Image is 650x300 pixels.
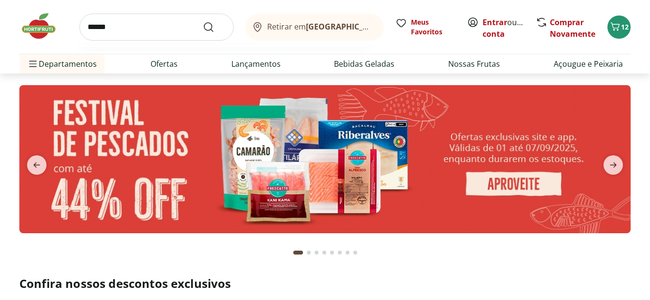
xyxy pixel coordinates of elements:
[607,15,631,39] button: Carrinho
[334,58,394,70] a: Bebidas Geladas
[27,52,39,75] button: Menu
[621,22,629,31] span: 12
[596,155,631,175] button: next
[19,12,68,41] img: Hortifruti
[483,16,526,40] span: ou
[320,241,328,264] button: Go to page 4 from fs-carousel
[203,21,226,33] button: Submit Search
[344,241,351,264] button: Go to page 7 from fs-carousel
[231,58,281,70] a: Lançamentos
[19,276,631,291] h2: Confira nossos descontos exclusivos
[483,17,507,28] a: Entrar
[291,241,305,264] button: Current page from fs-carousel
[245,14,384,41] button: Retirar em[GEOGRAPHIC_DATA]/[GEOGRAPHIC_DATA]
[483,17,536,39] a: Criar conta
[351,241,359,264] button: Go to page 8 from fs-carousel
[27,52,97,75] span: Departamentos
[79,14,234,41] input: search
[151,58,178,70] a: Ofertas
[554,58,623,70] a: Açougue e Peixaria
[305,241,313,264] button: Go to page 2 from fs-carousel
[336,241,344,264] button: Go to page 6 from fs-carousel
[267,22,374,31] span: Retirar em
[313,241,320,264] button: Go to page 3 from fs-carousel
[19,85,631,233] img: pescados
[550,17,595,39] a: Comprar Novamente
[411,17,455,37] span: Meus Favoritos
[19,155,54,175] button: previous
[306,21,469,32] b: [GEOGRAPHIC_DATA]/[GEOGRAPHIC_DATA]
[328,241,336,264] button: Go to page 5 from fs-carousel
[448,58,500,70] a: Nossas Frutas
[395,17,455,37] a: Meus Favoritos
